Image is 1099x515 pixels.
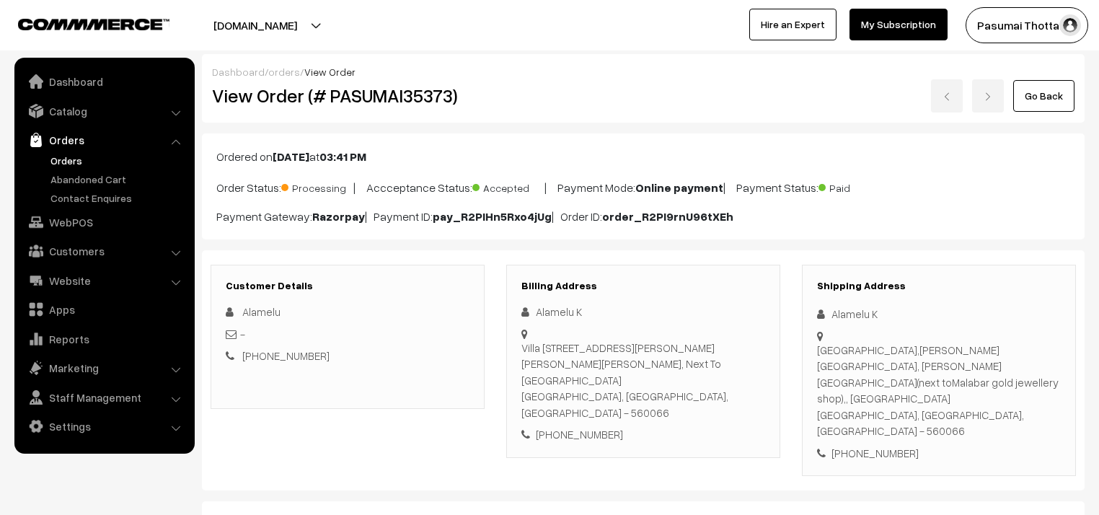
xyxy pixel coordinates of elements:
[18,69,190,94] a: Dashboard
[817,306,1061,322] div: Alamelu K
[281,177,353,195] span: Processing
[18,98,190,124] a: Catalog
[635,180,723,195] b: Online payment
[18,384,190,410] a: Staff Management
[521,280,765,292] h3: Billing Address
[18,268,190,294] a: Website
[521,304,765,320] div: Alamelu K
[242,305,281,318] span: Alamelu
[212,84,485,107] h2: View Order (# PASUMAI35373)
[817,280,1061,292] h3: Shipping Address
[212,64,1074,79] div: / /
[18,209,190,235] a: WebPOS
[18,127,190,153] a: Orders
[226,280,469,292] h3: Customer Details
[521,340,765,421] div: Villa [STREET_ADDRESS][PERSON_NAME][PERSON_NAME][PERSON_NAME], Next To [GEOGRAPHIC_DATA] [GEOGRAP...
[47,190,190,206] a: Contact Enquires
[433,209,552,224] b: pay_R2PIHn5Rxo4jUg
[18,14,144,32] a: COMMMERCE
[163,7,348,43] button: [DOMAIN_NAME]
[18,296,190,322] a: Apps
[1013,80,1074,112] a: Go Back
[216,208,1070,225] p: Payment Gateway: | Payment ID: | Order ID:
[216,177,1070,196] p: Order Status: | Accceptance Status: | Payment Mode: | Payment Status:
[319,149,366,164] b: 03:41 PM
[18,326,190,352] a: Reports
[18,19,169,30] img: COMMMERCE
[273,149,309,164] b: [DATE]
[47,153,190,168] a: Orders
[472,177,544,195] span: Accepted
[849,9,948,40] a: My Subscription
[818,177,891,195] span: Paid
[312,209,365,224] b: Razorpay
[1059,14,1081,36] img: user
[18,413,190,439] a: Settings
[817,445,1061,462] div: [PHONE_NUMBER]
[216,148,1070,165] p: Ordered on at
[602,209,733,224] b: order_R2PI9rnU96tXEh
[226,326,469,343] div: -
[966,7,1088,43] button: Pasumai Thotta…
[749,9,837,40] a: Hire an Expert
[268,66,300,78] a: orders
[18,238,190,264] a: Customers
[817,342,1061,439] div: [GEOGRAPHIC_DATA],[PERSON_NAME][GEOGRAPHIC_DATA], [PERSON_NAME][GEOGRAPHIC_DATA](next toMalabar g...
[47,172,190,187] a: Abandoned Cart
[212,66,265,78] a: Dashboard
[242,349,330,362] a: [PHONE_NUMBER]
[304,66,356,78] span: View Order
[521,426,765,443] div: [PHONE_NUMBER]
[18,355,190,381] a: Marketing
